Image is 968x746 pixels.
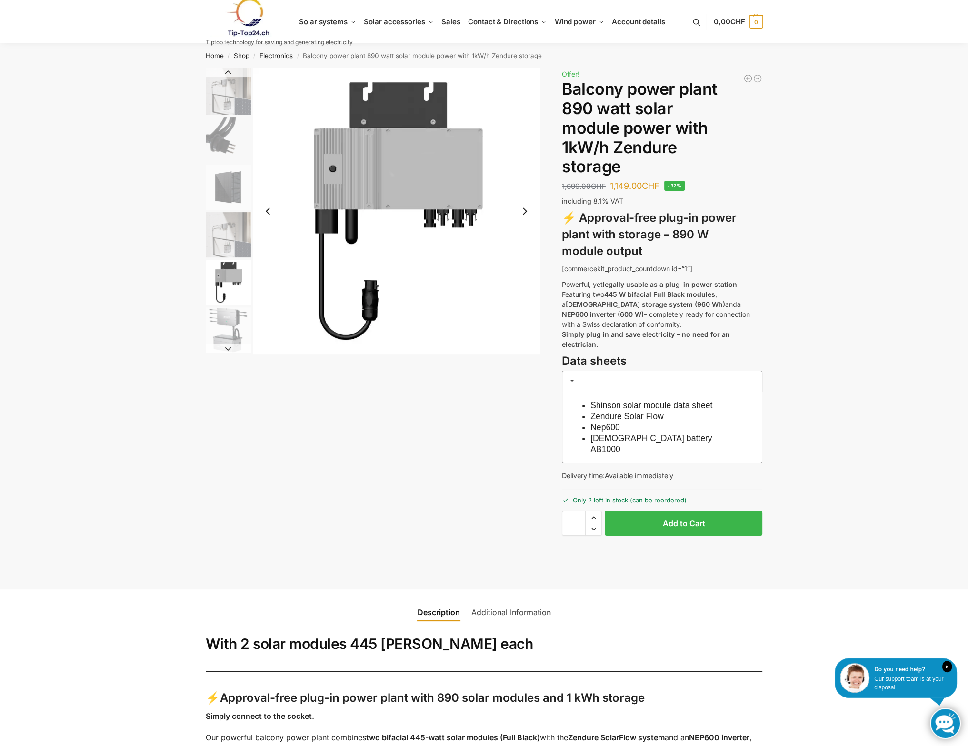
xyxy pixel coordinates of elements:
font: , a [562,290,717,308]
img: Maysun [206,165,251,210]
span: 0 [749,15,763,29]
font: Zendure SolarFlow system [568,733,665,742]
font: × [945,664,948,670]
font: NEP600 inverter [689,733,749,742]
font: ⚡ [206,691,220,705]
img: Customer service [840,663,869,693]
font: CHF [642,181,659,191]
font: Data sheets [562,354,627,368]
font: two bifacial 445-watt solar modules (Full Black) [366,733,540,742]
a: [DEMOGRAPHIC_DATA] battery AB1000 [590,433,712,454]
font: legally usable as a plug-in power station [603,280,737,288]
img: Connection cable-3 meters_Swiss plug [206,117,251,162]
font: Delivery time: [562,471,605,480]
li: 5 / 6 [203,258,251,306]
span: Increase quantity [586,511,601,524]
font: Only 2 left in stock (can be reordered) [573,496,687,504]
font: Our powerful balcony power plant combines [206,733,366,742]
font: Wind power [555,17,596,26]
a: Contact & Directions [464,0,551,43]
img: nep-micro-inverter-600w [206,260,251,305]
font: Tiptop technology for saving and generating electricity [206,39,353,46]
font: Approval-free plug-in power plant with 890 solar modules and 1 kWh storage [220,691,645,705]
input: Product quantity [562,511,586,536]
font: Description [418,608,460,617]
i: Close [942,661,952,672]
font: With 2 solar modules 445 [PERSON_NAME] each [206,635,533,652]
a: Solar accessories [360,0,438,43]
font: and [725,300,737,308]
li: 6 / 6 [203,306,251,353]
span: 0,00 [714,17,745,26]
a: Account details [608,0,669,43]
img: Zendure solar flow battery storage for balcony power plants [206,212,251,257]
nav: Breadcrumb [189,43,779,68]
a: Shinson solar module data sheet [590,401,712,410]
font: CHF [591,182,606,191]
font: Balcony power plant 890 watt solar module power with 1kW/h Zendure storage [303,52,542,59]
iframe: Sicherer Rahmen für schnelle Bezahlvorgänge [560,541,764,568]
font: and an [665,733,689,742]
li: 5 / 6 [253,68,540,354]
font: Our support team is at your disposal [874,676,943,691]
li: 1 / 6 [203,68,251,116]
font: with the [540,733,568,742]
button: Add to Cart [605,511,762,536]
font: Do you need help? [874,666,925,673]
font: ⚡ Approval-free plug-in power plant with storage – 890 W module output [562,211,737,258]
font: Sales [441,17,460,26]
font: ! [737,280,739,288]
a: Sales [438,0,464,43]
font: / [253,53,255,59]
li: 2 / 6 [203,116,251,163]
img: Zendure solar flow battery storage for balcony power plants [206,68,251,115]
font: 1,699.00 [562,182,591,191]
button: Previous slide [206,68,251,77]
font: [commercekit_product_countdown id=“1″] [562,265,692,273]
font: Simply connect to the socket. [206,711,314,721]
font: Contact & Directions [468,17,538,26]
li: 3 / 6 [203,163,251,211]
font: Add to Cart [662,519,705,528]
a: Plug-in power plant with 4 KW storage and 8 solar modules with 3600 watts [753,74,762,83]
img: Zendure Solaflow [206,307,251,353]
a: Wind power [550,0,608,43]
font: Zendure Solar Flow [590,412,664,421]
a: 0,00CHF 0 [714,8,762,36]
font: -32% [668,183,681,188]
span: CHF [730,17,745,26]
font: [DEMOGRAPHIC_DATA] storage system (960 Wh) [566,300,725,308]
font: / [297,53,299,59]
font: Solar accessories [364,17,425,26]
li: 4 / 6 [203,211,251,258]
button: Previous slide [258,201,278,221]
font: Account details [612,17,665,26]
a: Home [206,52,224,59]
font: / [228,53,230,59]
font: Powerful, yet [562,280,603,288]
font: 445 W bifacial Full Black modules [604,290,715,298]
font: Simply plug in and save electricity – no need for an electrician. [562,330,730,348]
font: 1,149.00 [610,181,642,191]
font: including 8.1% VAT [562,197,623,205]
a: Shop [234,52,249,59]
button: Next slide [206,344,251,353]
img: nep-micro-inverter-600w [253,68,540,354]
font: Available immediately [605,471,673,480]
font: – completely ready for connection with a Swiss declaration of conformity. [562,310,750,328]
span: Reduce quantity [586,523,601,535]
font: a NEP600 inverter (600 W) [562,300,741,318]
font: Additional Information [471,608,551,617]
a: Balcony power plant 890 watt solar module power with 2kW/h Zendure storage [743,74,753,83]
a: Nep600 [590,422,620,432]
font: Offer! [562,70,579,78]
font: Featuring two [562,290,604,298]
a: Electronics [259,52,293,59]
button: Next slide [515,201,535,221]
